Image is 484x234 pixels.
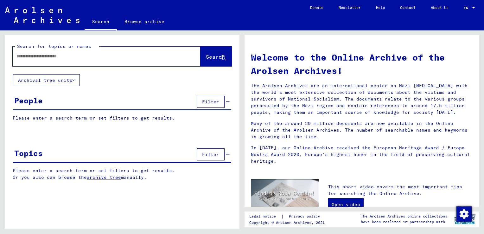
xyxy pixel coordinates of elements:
p: This short video covers the most important tips for searching the Online Archive. [328,184,473,197]
button: Filter [197,96,225,108]
a: Search [85,14,117,30]
p: Please enter a search term or set filters to get results. Or you also can browse the manually. [13,167,232,181]
a: Privacy policy [284,213,328,220]
a: Open video [328,198,364,211]
p: have been realized in partnership with [361,219,447,225]
div: People [14,95,43,106]
span: Search [206,54,225,60]
p: Please enter a search term or set filters to get results. [13,115,231,121]
p: Many of the around 30 million documents are now available in the Online Archive of the Arolsen Ar... [251,120,473,140]
h1: Welcome to the Online Archive of the Arolsen Archives! [251,51,473,77]
img: Change consent [456,206,472,222]
p: In [DATE], our Online Archive received the European Heritage Award / Europa Nostra Award 2020, Eu... [251,145,473,165]
a: Legal notice [249,213,281,220]
p: The Arolsen Archives online collections [361,213,447,219]
div: Change consent [456,206,471,221]
span: EN [464,6,471,10]
button: Archival tree units [13,74,80,86]
span: Filter [202,152,219,157]
span: Filter [202,99,219,105]
a: Browse archive [117,14,172,29]
img: video.jpg [251,179,319,216]
div: | [249,213,328,220]
img: yv_logo.png [453,211,477,227]
div: Topics [14,147,43,159]
a: archive tree [87,174,121,180]
img: Arolsen_neg.svg [5,7,80,23]
p: The Arolsen Archives are an international center on Nazi [MEDICAL_DATA] with the world’s most ext... [251,82,473,116]
p: Copyright © Arolsen Archives, 2021 [249,220,328,225]
button: Search [201,47,232,66]
button: Filter [197,148,225,160]
mat-label: Search for topics or names [17,43,91,49]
